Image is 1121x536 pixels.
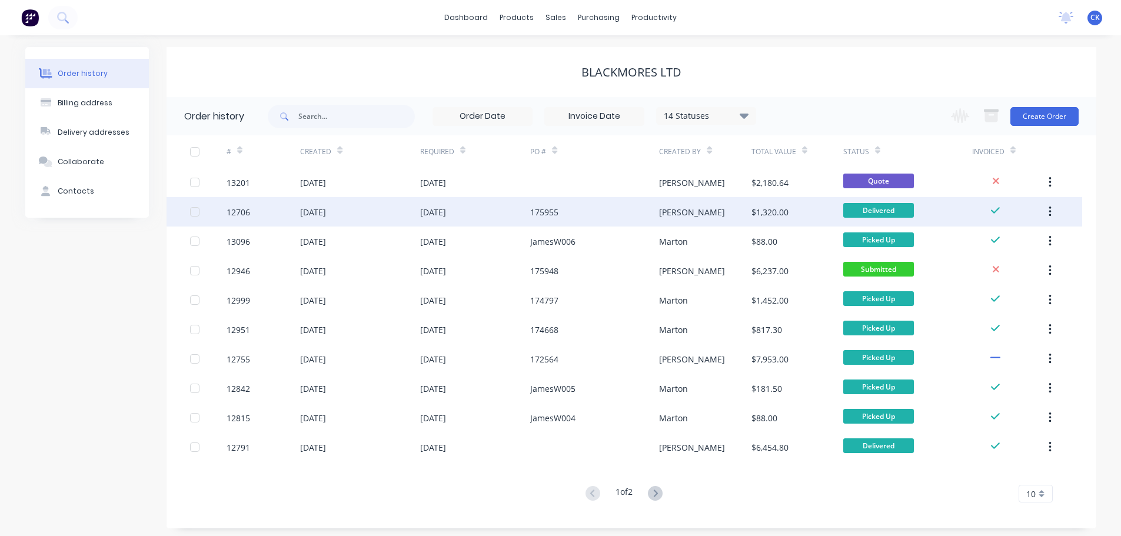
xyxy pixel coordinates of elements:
[227,294,250,307] div: 12999
[659,353,725,365] div: [PERSON_NAME]
[659,294,688,307] div: Marton
[227,353,250,365] div: 12755
[420,382,446,395] div: [DATE]
[227,235,250,248] div: 13096
[751,235,777,248] div: $88.00
[659,412,688,424] div: Marton
[530,382,576,395] div: JamesW005
[25,88,149,118] button: Billing address
[420,147,454,157] div: Required
[58,186,94,197] div: Contacts
[843,135,972,168] div: Status
[420,265,446,277] div: [DATE]
[58,68,108,79] div: Order history
[843,174,914,188] span: Quote
[751,382,782,395] div: $181.50
[626,9,683,26] div: productivity
[843,379,914,394] span: Picked Up
[300,412,326,424] div: [DATE]
[298,105,415,128] input: Search...
[300,441,326,454] div: [DATE]
[300,235,326,248] div: [DATE]
[530,135,659,168] div: PO #
[659,206,725,218] div: [PERSON_NAME]
[659,265,725,277] div: [PERSON_NAME]
[420,324,446,336] div: [DATE]
[843,350,914,365] span: Picked Up
[438,9,494,26] a: dashboard
[58,98,112,108] div: Billing address
[227,441,250,454] div: 12791
[1090,12,1100,23] span: CK
[545,108,644,125] input: Invoice Date
[751,353,789,365] div: $7,953.00
[300,324,326,336] div: [DATE]
[530,265,558,277] div: 175948
[530,294,558,307] div: 174797
[843,409,914,424] span: Picked Up
[21,9,39,26] img: Factory
[530,235,576,248] div: JamesW006
[300,147,331,157] div: Created
[227,382,250,395] div: 12842
[657,109,756,122] div: 14 Statuses
[420,294,446,307] div: [DATE]
[300,353,326,365] div: [DATE]
[751,135,843,168] div: Total Value
[25,177,149,206] button: Contacts
[659,177,725,189] div: [PERSON_NAME]
[227,135,300,168] div: #
[227,177,250,189] div: 13201
[300,265,326,277] div: [DATE]
[184,109,244,124] div: Order history
[843,291,914,306] span: Picked Up
[972,135,1046,168] div: Invoiced
[751,412,777,424] div: $88.00
[420,441,446,454] div: [DATE]
[659,324,688,336] div: Marton
[843,262,914,277] span: Submitted
[751,177,789,189] div: $2,180.64
[751,147,796,157] div: Total Value
[659,382,688,395] div: Marton
[227,412,250,424] div: 12815
[530,353,558,365] div: 172564
[25,118,149,147] button: Delivery addresses
[530,147,546,157] div: PO #
[530,324,558,336] div: 174668
[530,412,576,424] div: JamesW004
[581,65,681,79] div: Blackmores Ltd
[25,147,149,177] button: Collaborate
[972,147,1004,157] div: Invoiced
[751,265,789,277] div: $6,237.00
[751,441,789,454] div: $6,454.80
[420,412,446,424] div: [DATE]
[58,127,129,138] div: Delivery addresses
[300,135,420,168] div: Created
[659,441,725,454] div: [PERSON_NAME]
[751,294,789,307] div: $1,452.00
[227,206,250,218] div: 12706
[1010,107,1079,126] button: Create Order
[300,206,326,218] div: [DATE]
[843,203,914,218] span: Delivered
[25,59,149,88] button: Order history
[420,235,446,248] div: [DATE]
[659,147,701,157] div: Created By
[572,9,626,26] div: purchasing
[420,135,531,168] div: Required
[843,147,869,157] div: Status
[58,157,104,167] div: Collaborate
[494,9,540,26] div: products
[616,485,633,502] div: 1 of 2
[540,9,572,26] div: sales
[659,135,751,168] div: Created By
[300,382,326,395] div: [DATE]
[751,206,789,218] div: $1,320.00
[420,206,446,218] div: [DATE]
[843,438,914,453] span: Delivered
[751,324,782,336] div: $817.30
[227,147,231,157] div: #
[659,235,688,248] div: Marton
[300,177,326,189] div: [DATE]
